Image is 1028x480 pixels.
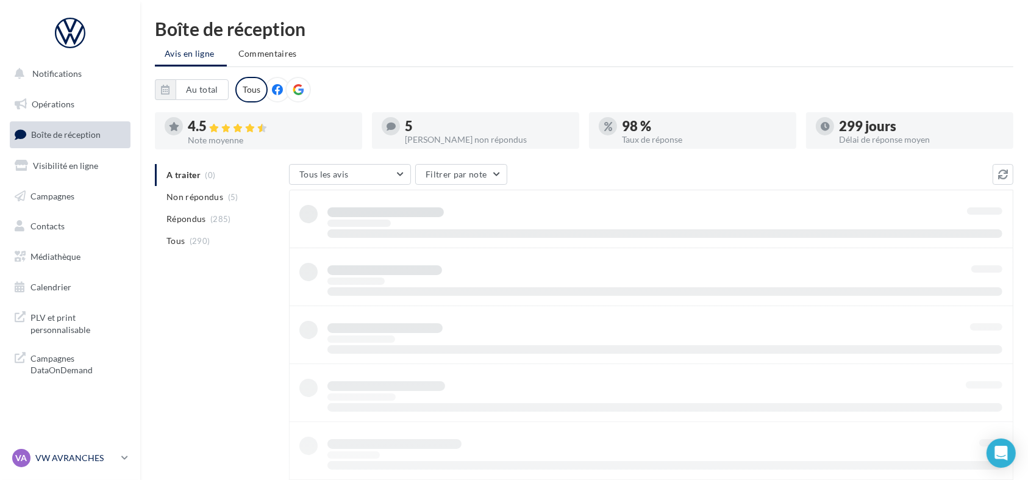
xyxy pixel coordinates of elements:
div: Note moyenne [188,136,352,145]
a: Campagnes DataOnDemand [7,345,133,381]
a: Visibilité en ligne [7,153,133,179]
span: (285) [210,214,231,224]
button: Au total [155,79,229,100]
div: Tous [235,77,268,102]
span: Médiathèque [30,251,80,262]
div: [PERSON_NAME] non répondus [405,135,569,144]
span: Campagnes [30,190,74,201]
span: Non répondus [166,191,223,203]
span: Visibilité en ligne [33,160,98,171]
span: Notifications [32,68,82,79]
a: Opérations [7,91,133,117]
span: Opérations [32,99,74,109]
span: Tous [166,235,185,247]
span: PLV et print personnalisable [30,309,126,335]
span: Répondus [166,213,206,225]
a: VA VW AVRANCHES [10,446,130,470]
button: Au total [176,79,229,100]
div: Open Intercom Messenger [987,439,1016,468]
span: Calendrier [30,282,71,292]
span: (5) [228,192,238,202]
div: 299 jours [839,120,1004,133]
a: Campagnes [7,184,133,209]
div: 98 % [622,120,787,133]
div: 4.5 [188,120,352,134]
div: Boîte de réception [155,20,1013,38]
span: Commentaires [238,48,297,59]
span: Campagnes DataOnDemand [30,350,126,376]
a: Médiathèque [7,244,133,270]
span: Boîte de réception [31,129,101,140]
div: Taux de réponse [622,135,787,144]
button: Notifications [7,61,128,87]
p: VW AVRANCHES [35,452,116,464]
div: 5 [405,120,569,133]
a: Boîte de réception [7,121,133,148]
a: Contacts [7,213,133,239]
span: VA [16,452,27,464]
a: PLV et print personnalisable [7,304,133,340]
span: Contacts [30,221,65,231]
div: Délai de réponse moyen [839,135,1004,144]
span: (290) [190,236,210,246]
a: Calendrier [7,274,133,300]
